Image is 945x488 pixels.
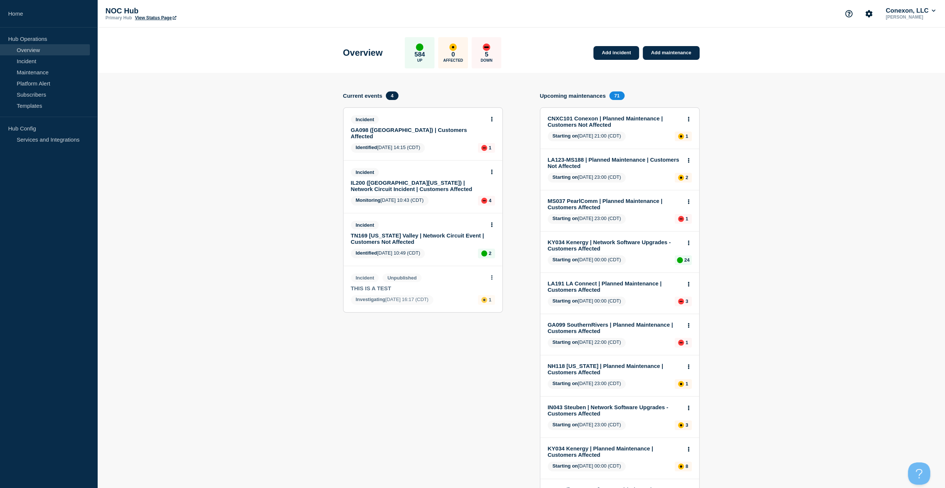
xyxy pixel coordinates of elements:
a: GA098 ([GEOGRAPHIC_DATA]) | Customers Affected [351,127,485,139]
span: Investigating [356,297,385,302]
div: affected [678,381,684,387]
div: affected [481,297,487,303]
div: down [678,298,684,304]
p: 0 [452,51,455,58]
span: Incident [351,221,379,229]
span: Starting on [553,174,578,180]
h4: Current events [343,93,382,99]
a: View Status Page [135,15,176,20]
p: 4 [489,198,491,203]
span: Incident [351,274,379,282]
p: Primary Hub [105,15,132,20]
span: [DATE] 10:49 (CDT) [351,249,425,258]
a: LA191 LA Connect | Planned Maintenance | Customers Affected [548,280,682,293]
span: Starting on [553,257,578,262]
div: up [677,257,683,263]
p: 2 [489,251,491,256]
a: Add maintenance [643,46,699,60]
p: 1 [685,216,688,222]
div: affected [678,133,684,139]
span: [DATE] 23:00 (CDT) [548,173,626,182]
a: IN043 Steuben | Network Software Upgrades - Customers Affected [548,404,682,417]
p: 584 [414,51,425,58]
p: 24 [684,257,690,263]
span: [DATE] 00:00 (CDT) [548,297,626,306]
button: Support [841,6,857,22]
span: Starting on [553,298,578,304]
p: Up [417,58,422,62]
div: affected [678,175,684,181]
span: Monitoring [356,197,381,203]
a: Add incident [593,46,639,60]
p: 1 [489,145,491,151]
p: 2 [685,175,688,180]
p: NOC Hub [105,7,254,15]
div: up [481,251,487,256]
span: [DATE] 14:15 (CDT) [351,143,425,153]
h4: Upcoming maintenances [540,93,606,99]
div: affected [449,43,457,51]
span: [DATE] 00:00 (CDT) [548,255,626,265]
a: NH118 [US_STATE] | Planned Maintenance | Customers Affected [548,363,682,375]
a: THIS IS A TEST [351,285,485,291]
span: [DATE] 10:43 (CDT) [351,196,428,206]
p: 1 [489,297,491,303]
div: down [678,340,684,346]
span: Starting on [553,422,578,427]
h1: Overview [343,48,383,58]
p: 1 [685,340,688,345]
a: CNXC101 Conexon | Planned Maintenance | Customers Not Affected [548,115,682,128]
span: [DATE] 16:17 (CDT) [351,295,433,305]
a: MS037 PearlComm | Planned Maintenance | Customers Affected [548,198,682,210]
span: [DATE] 21:00 (CDT) [548,132,626,141]
button: Account settings [861,6,877,22]
a: IL200 ([GEOGRAPHIC_DATA][US_STATE]) | Network Circuit Incident | Customers Affected [351,180,485,192]
a: KY034 Kenergy | Network Software Upgrades - Customers Affected [548,239,682,252]
span: [DATE] 22:00 (CDT) [548,338,626,348]
div: down [481,198,487,204]
p: [PERSON_NAME] [884,14,937,20]
button: Conexon, LLC [884,7,937,14]
div: affected [678,463,684,469]
div: affected [678,422,684,428]
div: up [416,43,423,51]
div: down [483,43,490,51]
span: Incident [351,115,379,124]
p: 1 [685,381,688,387]
span: Identified [356,250,377,256]
p: Affected [443,58,463,62]
span: [DATE] 23:00 (CDT) [548,420,626,430]
p: 3 [685,422,688,428]
span: [DATE] 00:00 (CDT) [548,462,626,471]
span: Starting on [553,133,578,139]
span: 4 [386,91,398,100]
iframe: Help Scout Beacon - Open [908,462,930,485]
a: LA123-MS188 | Planned Maintenance | Customers Not Affected [548,156,682,169]
span: Identified [356,145,377,150]
p: 8 [685,463,688,469]
span: Starting on [553,463,578,469]
a: GA099 SouthernRivers | Planned Maintenance | Customers Affected [548,321,682,334]
div: down [678,216,684,222]
span: 71 [609,91,624,100]
a: TN169 [US_STATE] Valley | Network Circuit Event | Customers Not Affected [351,232,485,245]
span: [DATE] 23:00 (CDT) [548,379,626,389]
span: Starting on [553,381,578,386]
span: Incident [351,168,379,177]
span: [DATE] 23:00 (CDT) [548,214,626,224]
p: 1 [685,133,688,139]
p: 5 [485,51,488,58]
a: KY034 Kenergy | Planned Maintenance | Customers Affected [548,445,682,458]
div: down [481,145,487,151]
p: Down [480,58,492,62]
span: Unpublished [382,274,421,282]
span: Starting on [553,339,578,345]
span: Starting on [553,216,578,221]
p: 3 [685,298,688,304]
